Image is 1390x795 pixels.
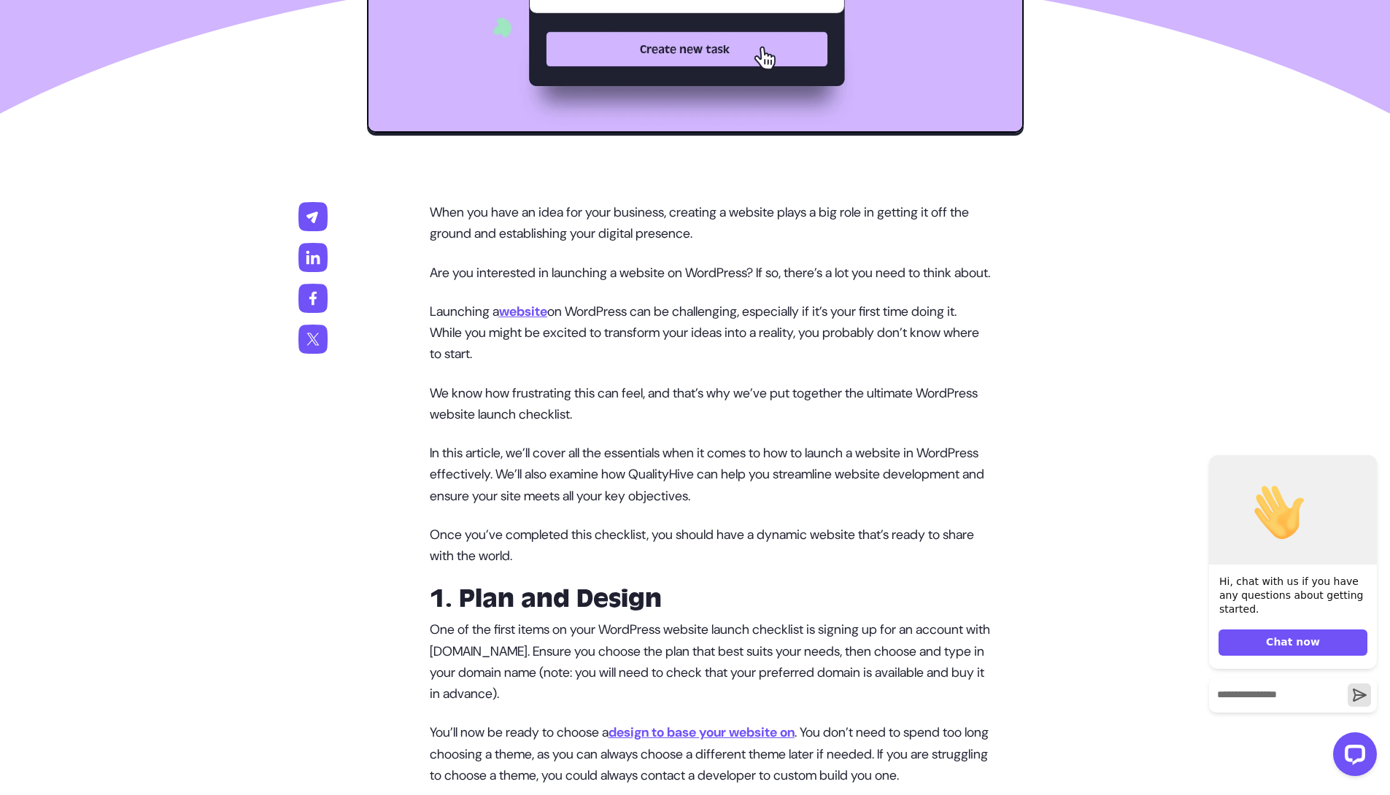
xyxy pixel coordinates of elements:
[430,383,990,426] p: We know how frustrating this can feel, and that’s why we’ve put together the ultimate WordPress w...
[430,301,990,365] p: Launching a on WordPress can be challenging, especially if it’s your first time doing it. While y...
[430,722,990,786] p: You’ll now be ready to choose a . You don’t need to spend too long choosing a theme, as you can a...
[609,724,795,741] a: design to base your website on
[430,263,990,284] p: Are you interested in launching a website on WordPress? If so, there’s a lot you need to think ab...
[430,619,990,705] p: One of the first items on your WordPress website launch checklist is signing up for an account wi...
[430,583,662,615] strong: 1. Plan and Design
[430,524,990,567] p: Once you’ve completed this checklist, you should have a dynamic website that’s ready to share wit...
[1197,428,1383,788] iframe: LiveChat chat widget
[430,443,990,507] p: In this article, we’ll cover all the essentials when it comes to how to launch a website in WordP...
[430,202,990,245] p: When you have an idea for your business, creating a website plays a big role in getting it off th...
[499,303,547,320] a: website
